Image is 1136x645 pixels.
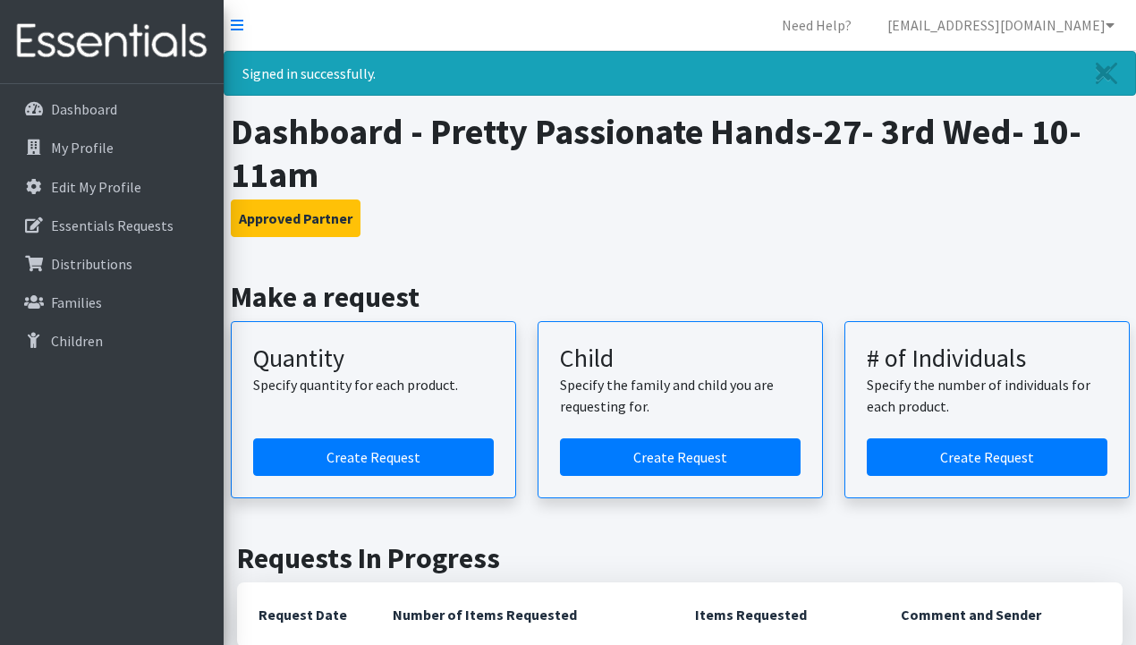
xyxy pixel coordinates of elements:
div: Signed in successfully. [224,51,1136,96]
h1: Dashboard - Pretty Passionate Hands-27- 3rd Wed- 10-11am [231,110,1130,196]
p: Essentials Requests [51,216,174,234]
a: Create a request for a child or family [560,438,801,476]
p: My Profile [51,139,114,157]
p: Dashboard [51,100,117,118]
img: HumanEssentials [7,12,216,72]
a: Children [7,323,216,359]
a: Dashboard [7,91,216,127]
h2: Make a request [231,280,1130,314]
p: Edit My Profile [51,178,141,196]
a: My Profile [7,130,216,165]
h2: Requests In Progress [237,541,1123,575]
p: Children [51,332,103,350]
a: Create a request by number of individuals [867,438,1107,476]
a: Need Help? [767,7,866,43]
p: Specify quantity for each product. [253,374,494,395]
a: Create a request by quantity [253,438,494,476]
h3: Child [560,344,801,374]
a: Close [1078,52,1135,95]
p: Specify the family and child you are requesting for. [560,374,801,417]
a: Distributions [7,246,216,282]
p: Families [51,293,102,311]
h3: Quantity [253,344,494,374]
p: Specify the number of individuals for each product. [867,374,1107,417]
h3: # of Individuals [867,344,1107,374]
a: [EMAIL_ADDRESS][DOMAIN_NAME] [873,7,1129,43]
p: Distributions [51,255,132,273]
button: Approved Partner [231,199,360,237]
a: Essentials Requests [7,208,216,243]
a: Families [7,284,216,320]
a: Edit My Profile [7,169,216,205]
